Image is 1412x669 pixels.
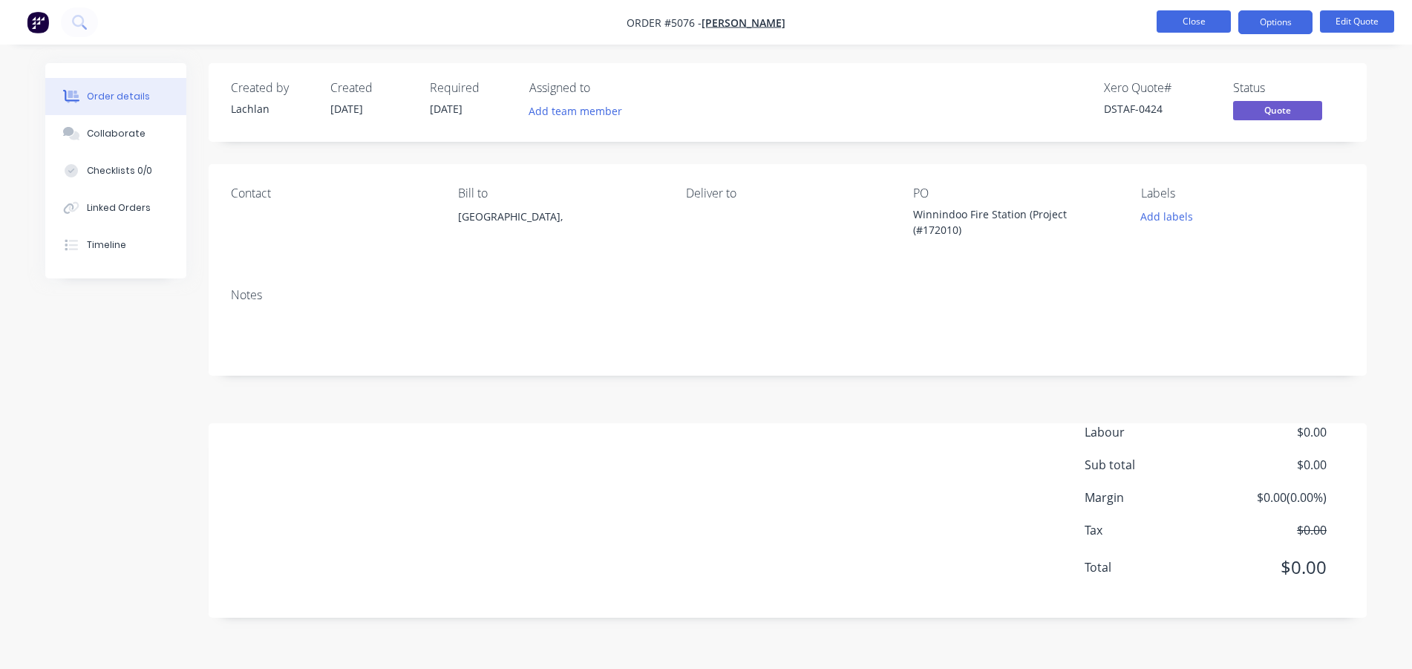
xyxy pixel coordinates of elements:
[231,101,313,117] div: Lachlan
[1104,81,1215,95] div: Xero Quote #
[702,16,785,30] a: [PERSON_NAME]
[27,11,49,33] img: Factory
[1238,10,1313,34] button: Options
[1217,489,1327,506] span: $0.00 ( 0.00 %)
[1217,521,1327,539] span: $0.00
[330,81,412,95] div: Created
[45,226,186,264] button: Timeline
[231,288,1344,302] div: Notes
[87,127,146,140] div: Collaborate
[330,102,363,116] span: [DATE]
[521,101,630,121] button: Add team member
[1217,456,1327,474] span: $0.00
[87,238,126,252] div: Timeline
[1217,423,1327,441] span: $0.00
[1157,10,1231,33] button: Close
[430,102,463,116] span: [DATE]
[430,81,511,95] div: Required
[686,186,889,200] div: Deliver to
[1233,101,1322,120] span: Quote
[913,206,1099,238] div: Winnindoo Fire Station (Project (#172010)
[45,115,186,152] button: Collaborate
[1217,554,1327,581] span: $0.00
[913,186,1117,200] div: PO
[1141,186,1344,200] div: Labels
[1132,206,1200,226] button: Add labels
[1233,81,1344,95] div: Status
[87,201,151,215] div: Linked Orders
[1085,489,1217,506] span: Margin
[1104,101,1215,117] div: DSTAF-0424
[1085,521,1217,539] span: Tax
[1085,456,1217,474] span: Sub total
[458,206,661,227] div: [GEOGRAPHIC_DATA],
[529,101,630,121] button: Add team member
[87,90,150,103] div: Order details
[1320,10,1394,33] button: Edit Quote
[87,164,152,177] div: Checklists 0/0
[231,186,434,200] div: Contact
[45,189,186,226] button: Linked Orders
[45,78,186,115] button: Order details
[45,152,186,189] button: Checklists 0/0
[627,16,702,30] span: Order #5076 -
[458,186,661,200] div: Bill to
[1085,423,1217,441] span: Labour
[458,206,661,254] div: [GEOGRAPHIC_DATA],
[529,81,678,95] div: Assigned to
[231,81,313,95] div: Created by
[1085,558,1217,576] span: Total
